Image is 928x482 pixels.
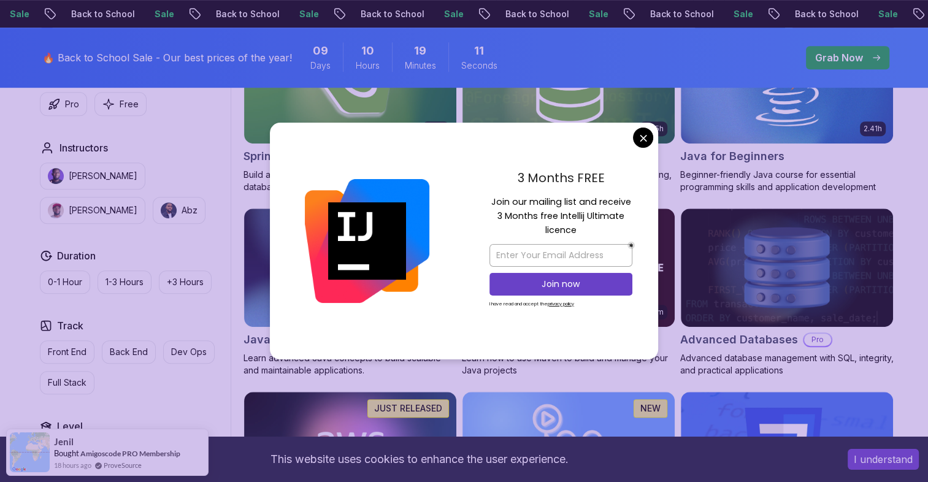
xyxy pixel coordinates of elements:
[474,42,484,59] span: 11 Seconds
[462,352,675,377] p: Learn how to use Maven to build and manage your Java projects
[804,334,831,346] p: Pro
[65,98,79,110] p: Pro
[493,8,577,20] p: Back to School
[244,331,355,348] h2: Java for Developers
[680,169,894,193] p: Beginner-friendly Java course for essential programming skills and application development
[40,197,145,224] button: instructor img[PERSON_NAME]
[864,124,882,134] p: 2.41h
[815,50,863,65] p: Grab Now
[40,270,90,294] button: 0-1 Hour
[120,98,139,110] p: Free
[414,42,426,59] span: 19 Minutes
[153,197,205,224] button: instructor imgAbz
[310,59,331,72] span: Days
[171,346,207,358] p: Dev Ops
[110,346,148,358] p: Back End
[680,24,894,193] a: Java for Beginners card2.41hJava for BeginnersBeginner-friendly Java course for essential program...
[40,92,87,116] button: Pro
[348,8,432,20] p: Back to School
[48,276,82,288] p: 0-1 Hour
[783,8,866,20] p: Back to School
[680,208,894,377] a: Advanced Databases cardAdvanced DatabasesProAdvanced database management with SQL, integrity, and...
[681,208,893,327] img: Advanced Databases card
[577,8,616,20] p: Sale
[374,402,442,415] p: JUST RELEASED
[287,8,326,20] p: Sale
[105,276,144,288] p: 1-3 Hours
[57,419,83,434] h2: Level
[57,248,96,263] h2: Duration
[48,202,64,218] img: instructor img
[40,163,145,189] button: instructor img[PERSON_NAME]
[461,59,497,72] span: Seconds
[69,170,137,182] p: [PERSON_NAME]
[54,437,74,447] span: Jenil
[40,340,94,364] button: Front End
[57,318,83,333] h2: Track
[94,92,147,116] button: Free
[244,148,384,165] h2: Spring Boot for Beginners
[244,352,457,377] p: Learn advanced Java concepts to build scalable and maintainable applications.
[313,42,328,59] span: 9 Days
[9,446,829,473] div: This website uses cookies to enhance the user experience.
[142,8,182,20] p: Sale
[432,8,471,20] p: Sale
[848,449,919,470] button: Accept cookies
[42,50,292,65] p: 🔥 Back to School Sale - Our best prices of the year!
[680,148,784,165] h2: Java for Beginners
[102,340,156,364] button: Back End
[638,8,721,20] p: Back to School
[244,24,457,193] a: Spring Boot for Beginners card1.67hNEWSpring Boot for BeginnersBuild a CRUD API with Spring Boot ...
[244,208,456,327] img: Java for Developers card
[40,371,94,394] button: Full Stack
[59,8,142,20] p: Back to School
[167,276,204,288] p: +3 Hours
[204,8,287,20] p: Back to School
[405,59,436,72] span: Minutes
[10,432,50,472] img: provesource social proof notification image
[48,377,86,389] p: Full Stack
[680,352,894,377] p: Advanced database management with SQL, integrity, and practical applications
[866,8,905,20] p: Sale
[182,204,197,216] p: Abz
[721,8,761,20] p: Sale
[163,340,215,364] button: Dev Ops
[48,346,86,358] p: Front End
[462,24,675,193] a: Spring Data JPA card6.65hNEWSpring Data JPAProMaster database management, advanced querying, and ...
[356,59,380,72] span: Hours
[244,208,457,377] a: Java for Developers card9.18hJava for DevelopersProLearn advanced Java concepts to build scalable...
[54,460,91,470] span: 18 hours ago
[161,202,177,218] img: instructor img
[361,42,374,59] span: 10 Hours
[80,449,180,458] a: Amigoscode PRO Membership
[48,168,64,184] img: instructor img
[244,169,457,193] p: Build a CRUD API with Spring Boot and PostgreSQL database using Spring Data JPA and Spring AI
[54,448,79,458] span: Bought
[98,270,151,294] button: 1-3 Hours
[680,331,798,348] h2: Advanced Databases
[159,270,212,294] button: +3 Hours
[104,460,142,470] a: ProveSource
[59,140,108,155] h2: Instructors
[640,402,661,415] p: NEW
[69,204,137,216] p: [PERSON_NAME]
